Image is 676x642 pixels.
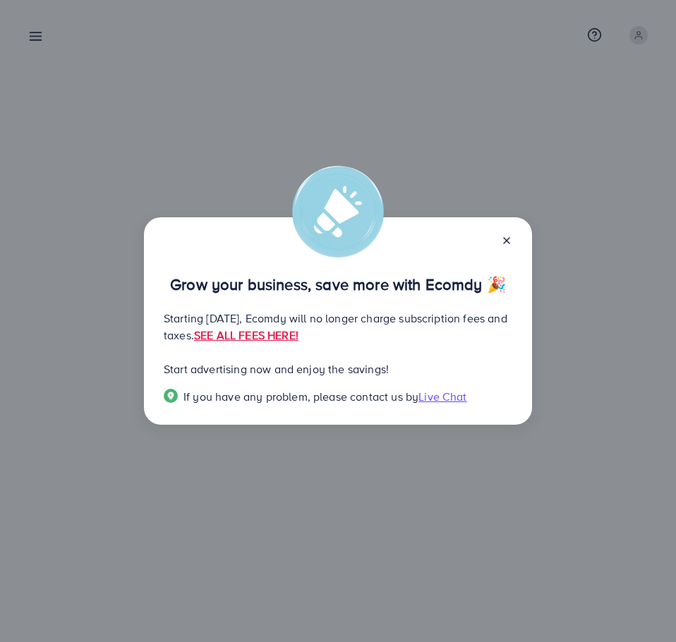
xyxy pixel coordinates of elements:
span: If you have any problem, please contact us by [183,389,418,404]
img: Popup guide [164,389,178,403]
a: SEE ALL FEES HERE! [194,327,298,343]
p: Starting [DATE], Ecomdy will no longer charge subscription fees and taxes. [164,310,512,344]
img: alert [292,166,384,258]
p: Grow your business, save more with Ecomdy 🎉 [164,276,512,293]
span: Live Chat [418,389,466,404]
p: Start advertising now and enjoy the savings! [164,361,512,377]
